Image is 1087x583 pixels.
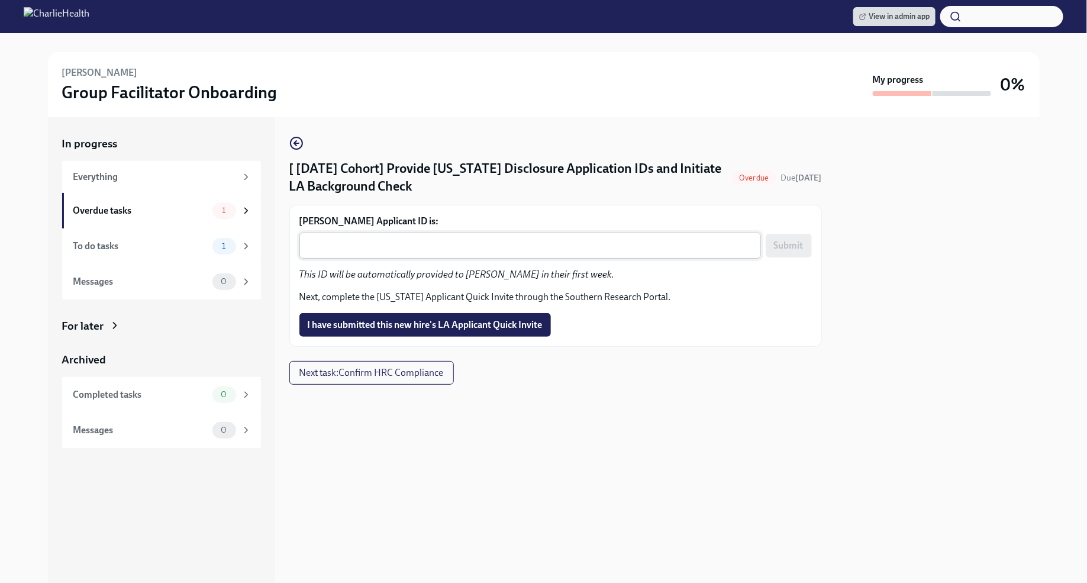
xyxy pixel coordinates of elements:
span: 0 [214,426,234,434]
a: For later [62,318,261,334]
em: This ID will be automatically provided to [PERSON_NAME] in their first week. [299,269,615,280]
span: I have submitted this new hire's LA Applicant Quick Invite [308,319,543,331]
a: Archived [62,352,261,368]
strong: My progress [873,73,924,86]
img: CharlieHealth [24,7,89,26]
a: View in admin app [853,7,936,26]
span: 0 [214,390,234,399]
span: 0 [214,277,234,286]
label: [PERSON_NAME] Applicant ID is: [299,215,812,228]
span: September 25th, 2025 09:00 [781,172,822,183]
button: I have submitted this new hire's LA Applicant Quick Invite [299,313,551,337]
div: Overdue tasks [73,204,208,217]
a: Messages0 [62,413,261,448]
button: Next task:Confirm HRC Compliance [289,361,454,385]
div: Completed tasks [73,388,208,401]
span: Overdue [732,173,776,182]
div: For later [62,318,104,334]
a: In progress [62,136,261,152]
div: To do tasks [73,240,208,253]
h6: [PERSON_NAME] [62,66,138,79]
a: Overdue tasks1 [62,193,261,228]
div: Everything [73,170,236,183]
div: Messages [73,424,208,437]
a: Completed tasks0 [62,377,261,413]
h3: Group Facilitator Onboarding [62,82,278,103]
span: View in admin app [859,11,930,22]
a: Everything [62,161,261,193]
div: Messages [73,275,208,288]
span: Due [781,173,822,183]
span: 1 [215,241,233,250]
a: To do tasks1 [62,228,261,264]
p: Next, complete the [US_STATE] Applicant Quick Invite through the Southern Research Portal. [299,291,812,304]
strong: [DATE] [796,173,822,183]
h3: 0% [1001,74,1025,95]
span: 1 [215,206,233,215]
span: Next task : Confirm HRC Compliance [299,367,444,379]
a: Messages0 [62,264,261,299]
h4: [ [DATE] Cohort] Provide [US_STATE] Disclosure Application IDs and Initiate LA Background Check [289,160,728,195]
